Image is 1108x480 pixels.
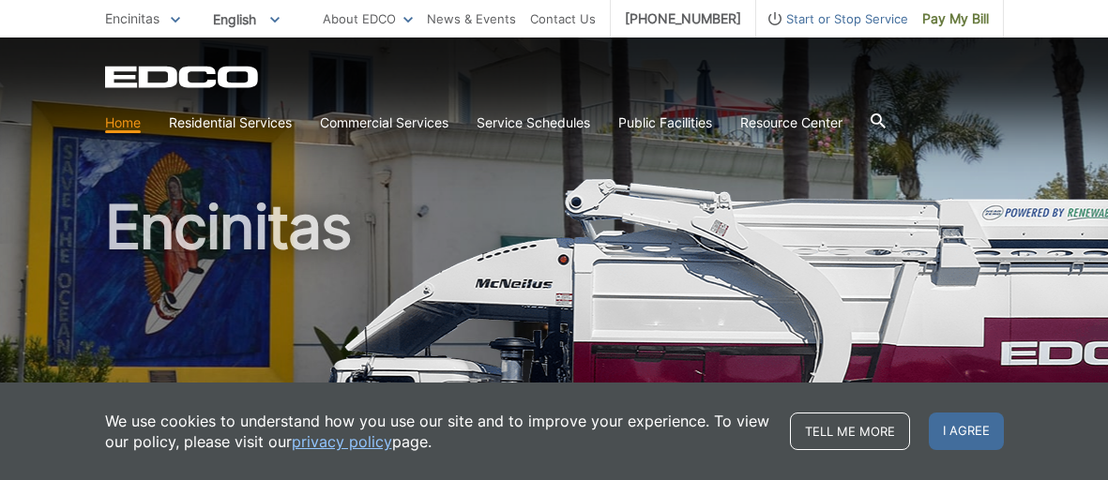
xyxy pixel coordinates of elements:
a: Tell me more [790,412,910,450]
a: Residential Services [169,112,292,133]
a: Resource Center [740,112,842,133]
span: English [199,4,294,35]
a: EDCD logo. Return to the homepage. [105,66,261,88]
a: Public Facilities [618,112,712,133]
a: Home [105,112,141,133]
span: Encinitas [105,10,159,26]
p: We use cookies to understand how you use our site and to improve your experience. To view our pol... [105,411,771,452]
a: About EDCO [323,8,413,29]
a: News & Events [427,8,516,29]
span: I agree [929,412,1004,450]
span: Pay My Bill [922,8,989,29]
a: privacy policy [292,431,392,452]
a: Commercial Services [320,112,448,133]
a: Service Schedules [477,112,590,133]
a: Contact Us [530,8,596,29]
